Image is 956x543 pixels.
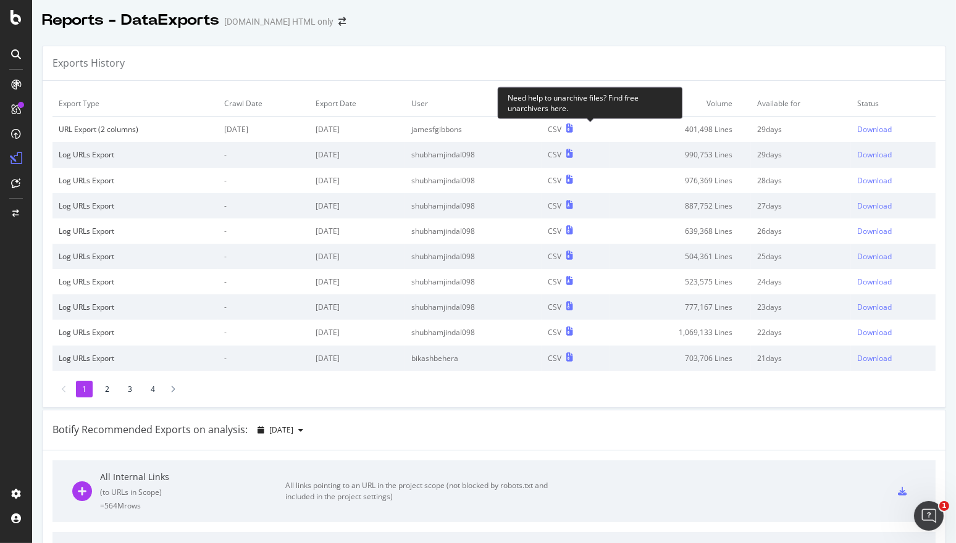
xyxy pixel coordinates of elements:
div: CSV [548,353,561,363]
a: Download [857,149,929,160]
div: Log URLs Export [59,276,212,287]
td: 21 days [751,346,851,371]
span: 1 [939,501,949,511]
td: [DATE] [309,117,405,143]
div: Log URLs Export [59,327,212,338]
td: shubhamjindal098 [405,269,542,294]
div: Log URLs Export [59,201,212,211]
td: shubhamjindal098 [405,244,542,269]
td: jamesfgibbons [405,117,542,143]
td: 639,368 Lines [610,218,751,244]
div: Download [857,327,892,338]
div: Botify Recommended Exports on analysis: [52,423,248,437]
td: [DATE] [309,269,405,294]
td: shubhamjindal098 [405,193,542,218]
div: CSV [548,302,561,312]
div: arrow-right-arrow-left [338,17,346,26]
div: Exports History [52,56,125,70]
div: All Internal Links [100,471,285,483]
td: [DATE] [218,117,309,143]
td: Crawl Date [218,91,309,117]
div: Download [857,124,892,135]
td: 25 days [751,244,851,269]
td: [DATE] [309,218,405,244]
td: 777,167 Lines [610,294,751,320]
div: CSV [548,226,561,236]
td: 703,706 Lines [610,346,751,371]
li: 2 [99,381,115,397]
span: 2025 Sep. 11th [269,425,293,435]
td: 24 days [751,269,851,294]
td: 401,498 Lines [610,117,751,143]
div: Log URLs Export [59,175,212,186]
div: CSV [548,124,561,135]
div: Log URLs Export [59,149,212,160]
a: Download [857,251,929,262]
div: CSV [548,149,561,160]
td: shubhamjindal098 [405,218,542,244]
div: [DOMAIN_NAME] HTML only [224,15,333,28]
div: Download [857,175,892,186]
td: - [218,346,309,371]
td: - [218,218,309,244]
td: - [218,294,309,320]
div: URL Export (2 columns) [59,124,212,135]
div: Log URLs Export [59,302,212,312]
a: Download [857,226,929,236]
div: Download [857,276,892,287]
td: [DATE] [309,244,405,269]
li: 4 [145,381,161,397]
div: CSV [548,201,561,211]
td: 27 days [751,193,851,218]
iframe: Intercom live chat [914,501,944,531]
div: Log URLs Export [59,251,212,262]
div: csv-export [898,487,907,495]
td: shubhamjindal098 [405,142,542,167]
td: 29 days [751,117,851,143]
td: - [218,244,309,269]
td: - [218,193,309,218]
td: shubhamjindal098 [405,320,542,345]
div: CSV [548,251,561,262]
div: CSV [548,327,561,338]
td: - [218,269,309,294]
td: [DATE] [309,193,405,218]
li: 3 [122,381,138,397]
td: bikashbehera [405,346,542,371]
td: [DATE] [309,142,405,167]
div: Download [857,201,892,211]
td: 1,069,133 Lines [610,320,751,345]
a: Download [857,302,929,312]
a: Download [857,175,929,186]
td: [DATE] [309,320,405,345]
td: - [218,320,309,345]
td: User [405,91,542,117]
div: Download [857,226,892,236]
a: Download [857,327,929,338]
div: Need help to unarchive files? Find free unarchivers here. [497,86,682,118]
li: 1 [76,381,93,397]
td: Export Date [309,91,405,117]
td: [DATE] [309,168,405,193]
td: 26 days [751,218,851,244]
td: Available for [751,91,851,117]
td: 23 days [751,294,851,320]
td: 523,575 Lines [610,269,751,294]
div: = 564M rows [100,500,285,511]
a: Download [857,201,929,211]
td: [DATE] [309,294,405,320]
td: 887,752 Lines [610,193,751,218]
td: 28 days [751,168,851,193]
a: Download [857,353,929,363]
td: 29 days [751,142,851,167]
td: 22 days [751,320,851,345]
td: Status [851,91,936,117]
td: 990,753 Lines [610,142,751,167]
div: Download [857,251,892,262]
div: CSV [548,276,561,287]
div: Log URLs Export [59,353,212,363]
button: [DATE] [253,420,308,440]
td: Export Type [52,91,218,117]
a: Download [857,124,929,135]
div: All links pointing to an URL in the project scope (not blocked by robots.txt and included in the ... [285,480,563,502]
